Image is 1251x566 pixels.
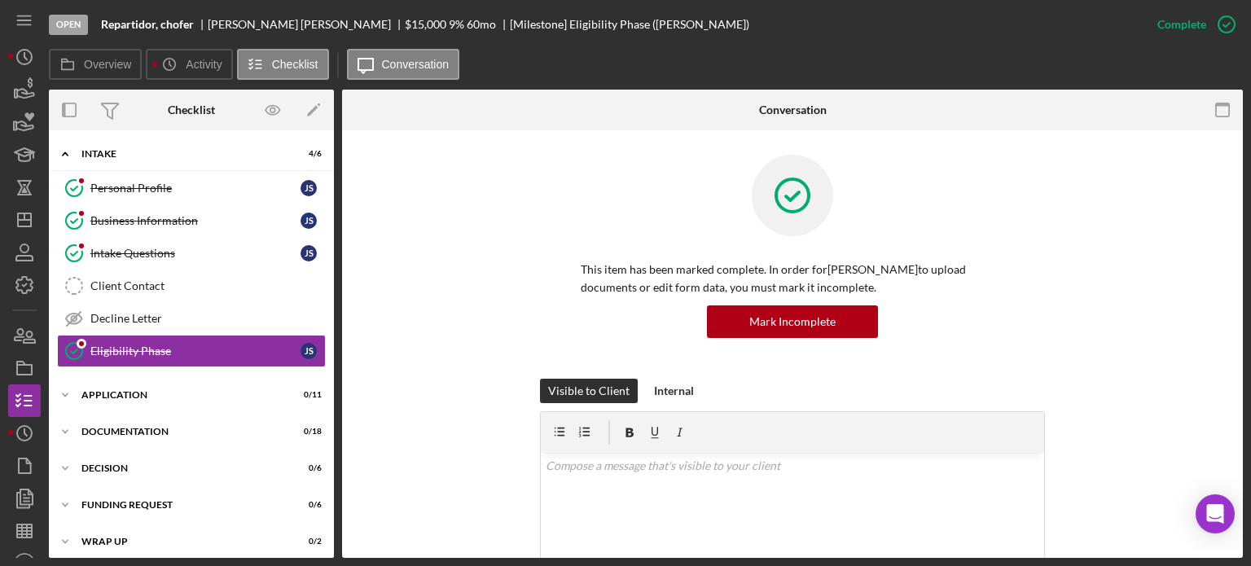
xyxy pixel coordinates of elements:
a: Intake QuestionsJS [57,237,326,270]
label: Checklist [272,58,318,71]
div: Checklist [168,103,215,116]
div: [Milestone] Eligibility Phase ([PERSON_NAME]) [510,18,749,31]
button: Complete [1141,8,1243,41]
div: J S [301,180,317,196]
div: Decline Letter [90,312,325,325]
div: 0 / 18 [292,427,322,437]
div: Wrap up [81,537,281,546]
button: Conversation [347,49,460,80]
div: Open Intercom Messenger [1196,494,1235,533]
div: J S [301,245,317,261]
div: Complete [1157,8,1206,41]
div: 0 / 2 [292,537,322,546]
div: J S [301,343,317,359]
div: Personal Profile [90,182,301,195]
button: Checklist [237,49,329,80]
button: Mark Incomplete [707,305,878,338]
label: Overview [84,58,131,71]
div: Business Information [90,214,301,227]
button: Overview [49,49,142,80]
label: Conversation [382,58,450,71]
div: Eligibility Phase [90,344,301,358]
span: $15,000 [405,17,446,31]
div: Open [49,15,88,35]
label: Activity [186,58,222,71]
div: Application [81,390,281,400]
button: Activity [146,49,232,80]
div: Intake [81,149,281,159]
div: 60 mo [467,18,496,31]
div: Internal [654,379,694,403]
p: This item has been marked complete. In order for [PERSON_NAME] to upload documents or edit form d... [581,261,1004,297]
button: Internal [646,379,702,403]
div: Decision [81,463,281,473]
div: 9 % [449,18,464,31]
div: Visible to Client [548,379,630,403]
a: Eligibility PhaseJS [57,335,326,367]
div: Intake Questions [90,247,301,260]
div: J S [301,213,317,229]
a: Decline Letter [57,302,326,335]
div: 4 / 6 [292,149,322,159]
a: Client Contact [57,270,326,302]
button: Visible to Client [540,379,638,403]
div: Mark Incomplete [749,305,836,338]
div: Client Contact [90,279,325,292]
div: [PERSON_NAME] [PERSON_NAME] [208,18,405,31]
div: Funding Request [81,500,281,510]
div: 0 / 11 [292,390,322,400]
div: 0 / 6 [292,500,322,510]
div: 0 / 6 [292,463,322,473]
a: Business InformationJS [57,204,326,237]
a: Personal ProfileJS [57,172,326,204]
div: Conversation [759,103,827,116]
b: Repartidor, chofer [101,18,194,31]
div: Documentation [81,427,281,437]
